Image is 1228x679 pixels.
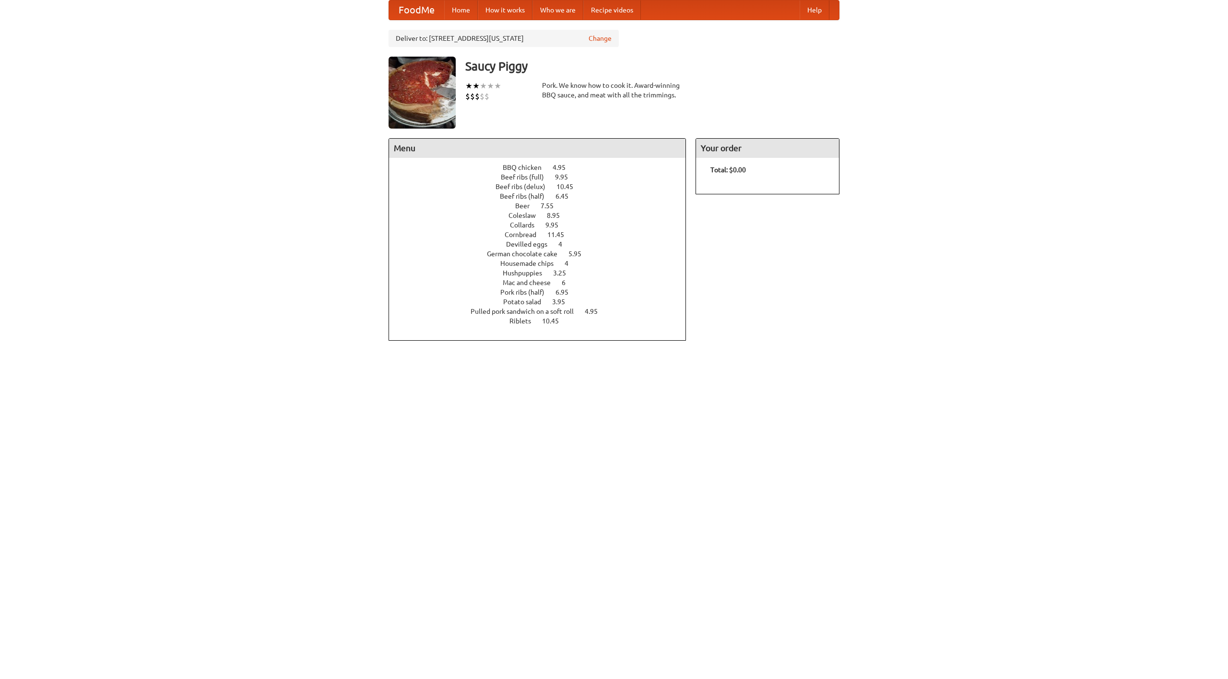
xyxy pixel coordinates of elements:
a: Help [800,0,829,20]
a: Recipe videos [583,0,641,20]
span: Hushpuppies [503,269,552,277]
span: Beef ribs (delux) [496,183,555,191]
a: Mac and cheese 6 [503,279,583,286]
span: BBQ chicken [503,164,551,171]
span: Coleslaw [508,212,545,219]
span: 4.95 [553,164,575,171]
span: Potato salad [503,298,551,306]
span: 7.55 [541,202,563,210]
a: Collards 9.95 [510,221,576,229]
li: ★ [465,81,472,91]
li: $ [465,91,470,102]
a: Devilled eggs 4 [506,240,580,248]
a: Home [444,0,478,20]
li: $ [470,91,475,102]
a: German chocolate cake 5.95 [487,250,599,258]
span: Cornbread [505,231,546,238]
span: 11.45 [547,231,574,238]
li: ★ [480,81,487,91]
li: ★ [494,81,501,91]
span: 3.95 [552,298,575,306]
li: $ [475,91,480,102]
div: Deliver to: [STREET_ADDRESS][US_STATE] [389,30,619,47]
a: Potato salad 3.95 [503,298,583,306]
span: 4.95 [585,308,607,315]
span: German chocolate cake [487,250,567,258]
span: 6 [562,279,575,286]
b: Total: $0.00 [710,166,746,174]
span: Collards [510,221,544,229]
h4: Menu [389,139,685,158]
a: Coleslaw 8.95 [508,212,578,219]
span: Beef ribs (half) [500,192,554,200]
span: 6.95 [555,288,578,296]
li: ★ [472,81,480,91]
a: Beef ribs (full) 9.95 [501,173,586,181]
span: 10.45 [556,183,583,191]
span: Devilled eggs [506,240,557,248]
a: Beef ribs (half) 6.45 [500,192,586,200]
a: Who we are [532,0,583,20]
span: 9.95 [545,221,568,229]
a: Beer 7.55 [515,202,571,210]
span: Beef ribs (full) [501,173,554,181]
span: Mac and cheese [503,279,560,286]
span: 6.45 [555,192,578,200]
span: 4 [558,240,572,248]
span: Pulled pork sandwich on a soft roll [471,308,583,315]
a: Cornbread 11.45 [505,231,582,238]
a: Riblets 10.45 [509,317,577,325]
span: 3.25 [553,269,576,277]
a: Pork ribs (half) 6.95 [500,288,586,296]
a: Hushpuppies 3.25 [503,269,584,277]
li: $ [484,91,489,102]
span: 4 [565,260,578,267]
a: Housemade chips 4 [500,260,586,267]
a: Pulled pork sandwich on a soft roll 4.95 [471,308,615,315]
div: Pork. We know how to cook it. Award-winning BBQ sauce, and meat with all the trimmings. [542,81,686,100]
span: 8.95 [547,212,569,219]
h4: Your order [696,139,839,158]
span: Beer [515,202,539,210]
img: angular.jpg [389,57,456,129]
span: Pork ribs (half) [500,288,554,296]
a: Change [589,34,612,43]
a: How it works [478,0,532,20]
span: 9.95 [555,173,578,181]
a: FoodMe [389,0,444,20]
li: $ [480,91,484,102]
a: BBQ chicken 4.95 [503,164,583,171]
span: Riblets [509,317,541,325]
span: 10.45 [542,317,568,325]
a: Beef ribs (delux) 10.45 [496,183,591,191]
span: Housemade chips [500,260,563,267]
h3: Saucy Piggy [465,57,839,76]
span: 5.95 [568,250,591,258]
li: ★ [487,81,494,91]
